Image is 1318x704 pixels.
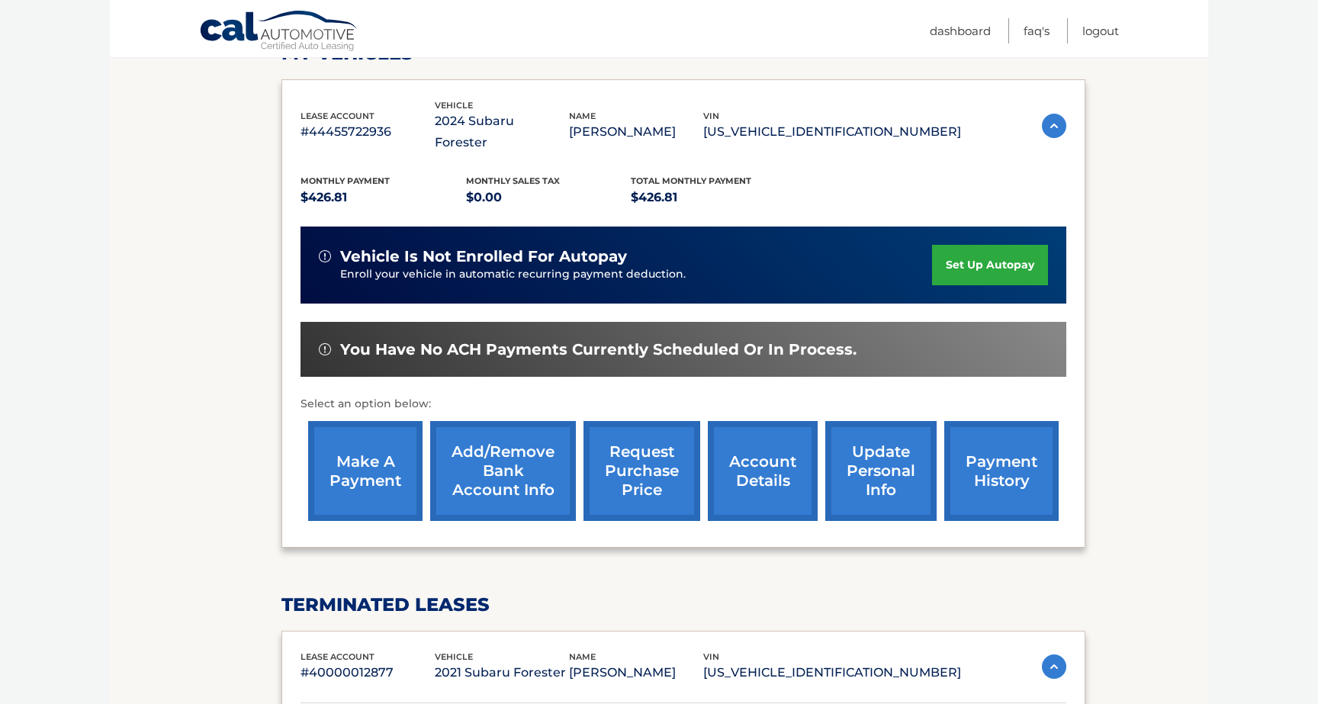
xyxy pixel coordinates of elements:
p: [PERSON_NAME] [569,662,703,683]
a: make a payment [308,421,423,521]
img: accordion-active.svg [1042,654,1066,679]
a: Add/Remove bank account info [430,421,576,521]
a: payment history [944,421,1059,521]
img: alert-white.svg [319,250,331,262]
span: vin [703,651,719,662]
a: account details [708,421,818,521]
a: update personal info [825,421,937,521]
span: lease account [301,651,375,662]
p: Enroll your vehicle in automatic recurring payment deduction. [340,266,932,283]
p: $426.81 [631,187,796,208]
p: Select an option below: [301,395,1066,413]
p: $426.81 [301,187,466,208]
span: vin [703,111,719,121]
p: #44455722936 [301,121,435,143]
span: lease account [301,111,375,121]
h2: terminated leases [281,593,1085,616]
span: Total Monthly Payment [631,175,751,186]
span: vehicle [435,100,473,111]
p: [US_VEHICLE_IDENTIFICATION_NUMBER] [703,662,961,683]
p: [US_VEHICLE_IDENTIFICATION_NUMBER] [703,121,961,143]
p: 2024 Subaru Forester [435,111,569,153]
span: name [569,111,596,121]
span: vehicle is not enrolled for autopay [340,247,627,266]
span: Monthly Payment [301,175,390,186]
a: Cal Automotive [199,10,359,54]
a: Logout [1082,18,1119,43]
p: $0.00 [466,187,632,208]
span: You have no ACH payments currently scheduled or in process. [340,340,857,359]
img: alert-white.svg [319,343,331,355]
p: 2021 Subaru Forester [435,662,569,683]
span: vehicle [435,651,473,662]
a: set up autopay [932,245,1048,285]
a: Dashboard [930,18,991,43]
p: #40000012877 [301,662,435,683]
img: accordion-active.svg [1042,114,1066,138]
p: [PERSON_NAME] [569,121,703,143]
span: Monthly sales Tax [466,175,560,186]
span: name [569,651,596,662]
a: request purchase price [583,421,700,521]
a: FAQ's [1024,18,1050,43]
